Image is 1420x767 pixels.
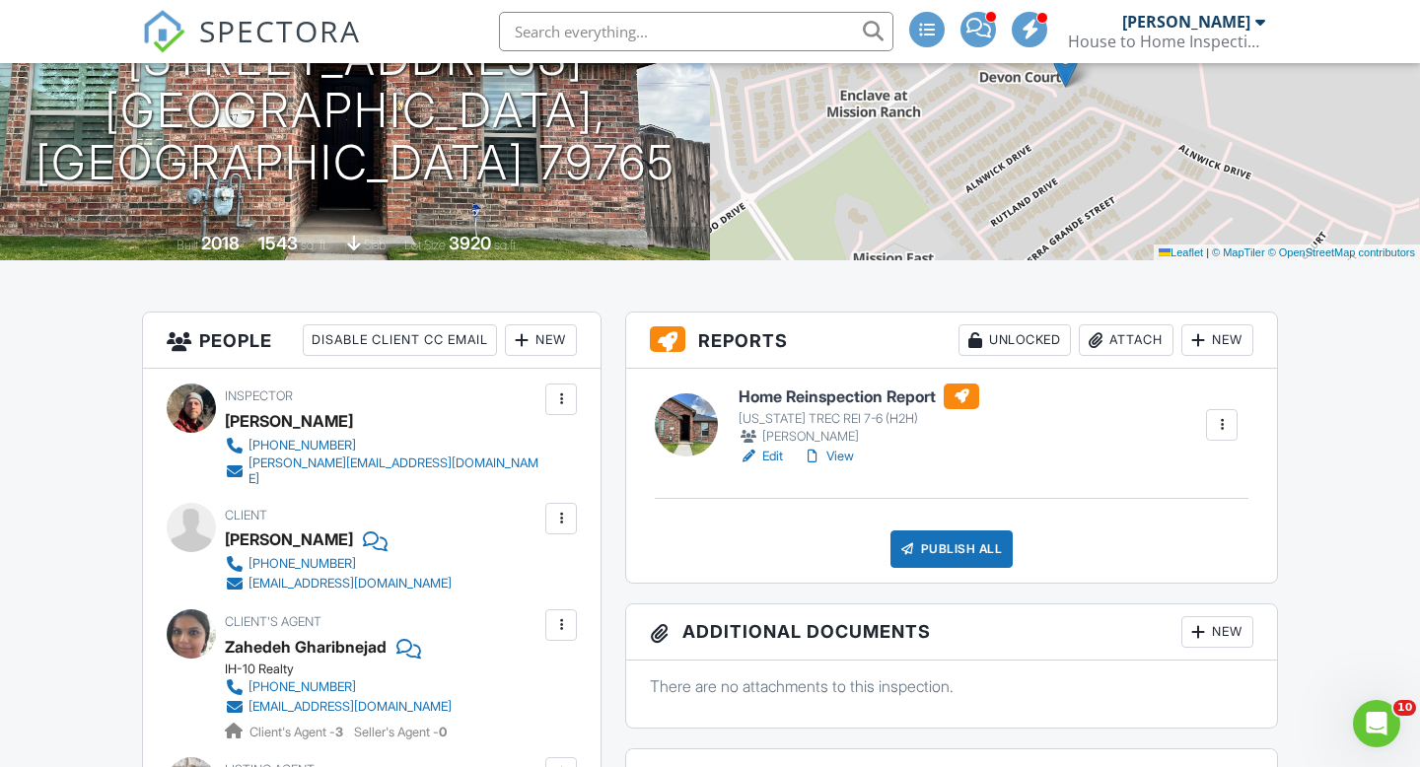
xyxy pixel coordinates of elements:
[494,238,519,252] span: sq.ft.
[1268,246,1415,258] a: © OpenStreetMap contributors
[142,27,361,68] a: SPECTORA
[199,10,361,51] span: SPECTORA
[225,455,540,487] a: [PERSON_NAME][EMAIL_ADDRESS][DOMAIN_NAME]
[32,33,678,188] h1: [STREET_ADDRESS] [GEOGRAPHIC_DATA], [GEOGRAPHIC_DATA] 79765
[1122,12,1250,32] div: [PERSON_NAME]
[225,632,387,662] div: Zahedeh Gharibnejad
[248,556,356,572] div: [PHONE_NUMBER]
[739,383,979,447] a: Home Reinspection Report [US_STATE] TREC REI 7-6 (H2H) [PERSON_NAME]
[1079,324,1173,356] div: Attach
[225,662,467,677] div: IH-10 Realty
[739,411,979,427] div: [US_STATE] TREC REI 7-6 (H2H)
[1212,246,1265,258] a: © MapTiler
[177,238,198,252] span: Built
[626,604,1277,661] h3: Additional Documents
[335,725,343,739] strong: 3
[225,697,452,717] a: [EMAIL_ADDRESS][DOMAIN_NAME]
[404,238,446,252] span: Lot Size
[248,455,540,487] div: [PERSON_NAME][EMAIL_ADDRESS][DOMAIN_NAME]
[1181,324,1253,356] div: New
[1053,47,1078,88] img: Marker
[1068,32,1265,51] div: House to Home Inspection Services PLLC
[1206,246,1209,258] span: |
[225,524,353,554] div: [PERSON_NAME]
[225,508,267,523] span: Client
[248,576,452,592] div: [EMAIL_ADDRESS][DOMAIN_NAME]
[958,324,1071,356] div: Unlocked
[201,233,240,253] div: 2018
[439,725,447,739] strong: 0
[449,233,491,253] div: 3920
[1181,616,1253,648] div: New
[225,574,452,593] a: [EMAIL_ADDRESS][DOMAIN_NAME]
[499,12,893,51] input: Search everything...
[225,614,321,629] span: Client's Agent
[142,10,185,53] img: The Best Home Inspection Software - Spectora
[248,679,356,695] div: [PHONE_NUMBER]
[626,313,1277,369] h3: Reports
[890,530,1014,568] div: Publish All
[225,406,353,436] div: [PERSON_NAME]
[1159,246,1203,258] a: Leaflet
[301,238,328,252] span: sq. ft.
[803,447,854,466] a: View
[505,324,577,356] div: New
[650,675,1253,697] p: There are no attachments to this inspection.
[225,554,452,574] a: [PHONE_NUMBER]
[739,427,979,447] div: [PERSON_NAME]
[143,313,601,369] h3: People
[364,238,386,252] span: slab
[225,388,293,403] span: Inspector
[354,725,447,739] span: Seller's Agent -
[258,233,298,253] div: 1543
[249,725,346,739] span: Client's Agent -
[739,383,979,409] h6: Home Reinspection Report
[303,324,497,356] div: Disable Client CC Email
[248,438,356,453] div: [PHONE_NUMBER]‬
[225,436,540,455] a: [PHONE_NUMBER]‬
[248,699,452,715] div: [EMAIL_ADDRESS][DOMAIN_NAME]
[739,447,783,466] a: Edit
[1393,700,1416,716] span: 10
[225,677,452,697] a: [PHONE_NUMBER]
[1353,700,1400,747] iframe: Intercom live chat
